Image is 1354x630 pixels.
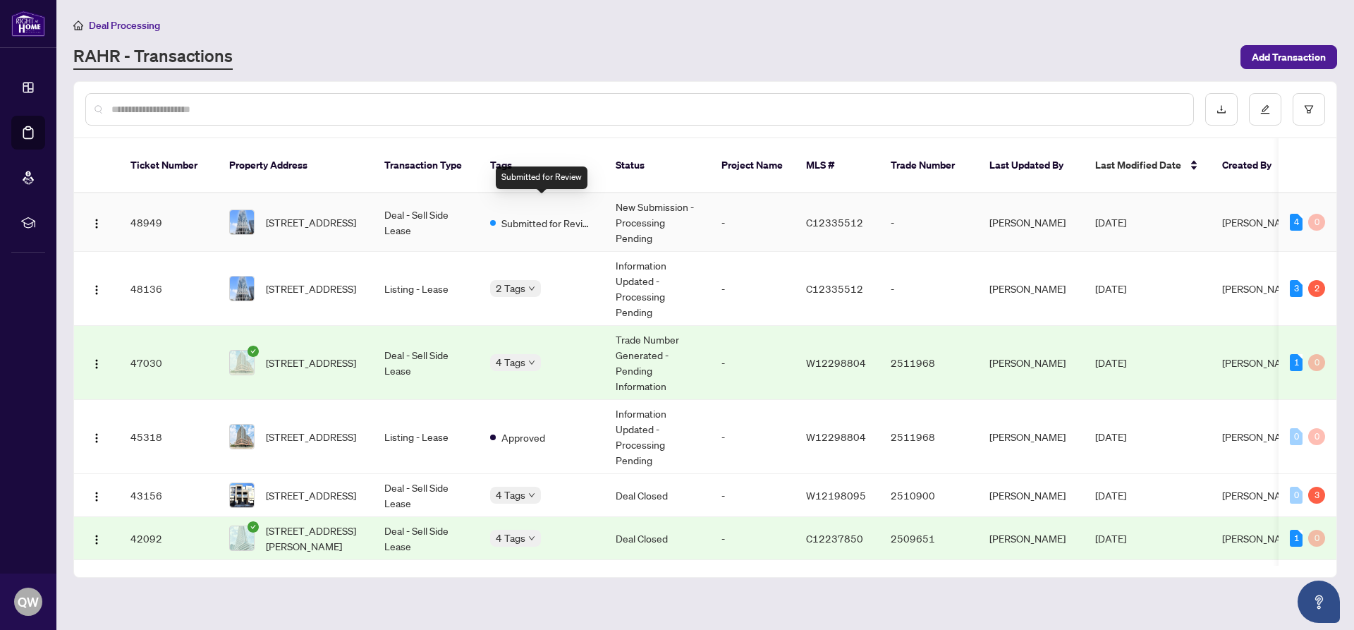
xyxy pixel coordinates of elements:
span: down [528,359,535,366]
td: Deal Closed [604,474,710,517]
button: Logo [85,527,108,550]
th: Project Name [710,138,795,193]
td: 42092 [119,517,218,560]
td: 2509651 [879,560,978,619]
span: edit [1260,104,1270,114]
td: Trade Number Generated - Pending Information [604,326,710,400]
span: W12198095 [806,489,866,502]
span: download [1216,104,1226,114]
th: Last Updated By [978,138,1084,193]
td: 2510900 [879,474,978,517]
td: Listing - Lease [373,560,479,619]
img: logo [11,11,45,37]
span: Submitted for Review [501,215,593,231]
span: [DATE] [1095,532,1126,545]
button: Logo [85,211,108,234]
td: 41344 [119,560,218,619]
div: Submitted for Review [496,166,587,189]
span: [PERSON_NAME] [1222,532,1298,545]
span: W12298804 [806,430,866,443]
td: [PERSON_NAME] [978,326,1084,400]
span: [PERSON_NAME] [1222,489,1298,502]
th: Ticket Number [119,138,218,193]
th: Created By [1211,138,1295,193]
button: Open asap [1298,581,1340,623]
div: 0 [1308,428,1325,445]
span: home [73,20,83,30]
span: QW [18,592,39,612]
span: 2 Tags [496,280,525,296]
span: check-circle [248,521,259,533]
span: 4 Tags [496,487,525,503]
span: [STREET_ADDRESS] [266,214,356,230]
td: Listing - Lease [373,400,479,474]
td: New Submission - Processing Pending [604,560,710,619]
span: Last Modified Date [1095,157,1181,173]
td: - [710,560,795,619]
td: - [710,193,795,252]
th: Trade Number [879,138,978,193]
img: thumbnail-img [230,277,254,301]
div: 3 [1308,487,1325,504]
td: Deal Closed [604,517,710,560]
span: C12237850 [806,532,863,545]
span: C12335512 [806,216,863,229]
img: Logo [91,534,102,545]
td: - [879,193,978,252]
td: Listing - Lease [373,252,479,326]
td: 2509651 [879,517,978,560]
button: download [1205,93,1238,126]
th: MLS # [795,138,879,193]
span: down [528,285,535,292]
td: [PERSON_NAME] [978,560,1084,619]
td: - [710,474,795,517]
div: 0 [1308,354,1325,371]
img: Logo [91,432,102,444]
td: New Submission - Processing Pending [604,193,710,252]
td: - [710,517,795,560]
button: Logo [85,425,108,448]
th: Tags [479,138,604,193]
td: [PERSON_NAME] [978,252,1084,326]
td: 2511968 [879,400,978,474]
a: RAHR - Transactions [73,44,233,70]
img: thumbnail-img [230,210,254,234]
span: filter [1304,104,1314,114]
td: - [710,326,795,400]
div: 0 [1308,214,1325,231]
span: [PERSON_NAME] [1222,356,1298,369]
td: Deal - Sell Side Lease [373,517,479,560]
img: thumbnail-img [230,351,254,375]
span: Deal Processing [89,19,160,32]
div: 0 [1308,530,1325,547]
img: Logo [91,284,102,296]
td: 48136 [119,252,218,326]
span: down [528,492,535,499]
td: Deal - Sell Side Lease [373,193,479,252]
span: 4 Tags [496,354,525,370]
span: [STREET_ADDRESS][PERSON_NAME] [266,523,362,554]
th: Transaction Type [373,138,479,193]
div: 1 [1290,530,1303,547]
span: Approved [501,430,545,445]
img: thumbnail-img [230,425,254,449]
img: Logo [91,358,102,370]
td: Deal - Sell Side Lease [373,326,479,400]
div: 0 [1290,428,1303,445]
td: 45318 [119,400,218,474]
td: 2511968 [879,326,978,400]
td: - [710,400,795,474]
td: 47030 [119,326,218,400]
td: Information Updated - Processing Pending [604,252,710,326]
td: - [710,252,795,326]
img: thumbnail-img [230,483,254,507]
div: 4 [1290,214,1303,231]
td: [PERSON_NAME] [978,193,1084,252]
th: Property Address [218,138,373,193]
span: [STREET_ADDRESS] [266,355,356,370]
img: Logo [91,491,102,502]
span: [STREET_ADDRESS] [266,429,356,444]
span: down [528,535,535,542]
td: 43156 [119,474,218,517]
td: [PERSON_NAME] [978,400,1084,474]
